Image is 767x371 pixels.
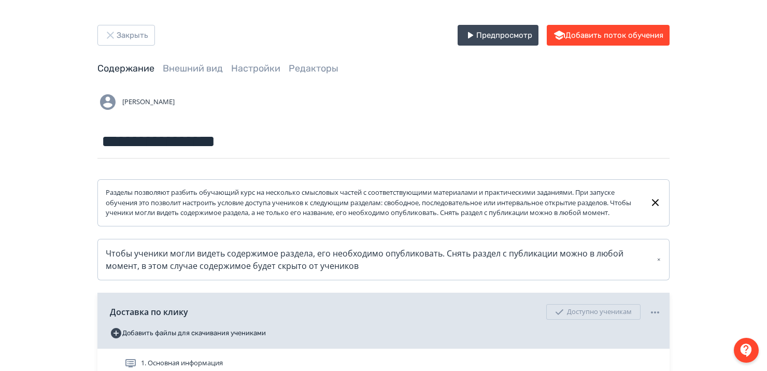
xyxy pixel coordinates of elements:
div: Доступно ученикам [546,304,641,320]
div: Разделы позволяют разбить обучающий курс на несколько смысловых частей с соответствующими материа... [106,188,641,218]
span: 1. Основная информация [141,358,223,368]
button: Предпросмотр [458,25,538,46]
span: [PERSON_NAME] [122,97,175,107]
span: Доставка по клику [110,306,188,318]
div: Чтобы ученики могли видеть содержимое раздела, его необходимо опубликовать. Снять раздел с публик... [106,247,661,272]
a: Содержание [97,63,154,74]
a: Внешний вид [163,63,223,74]
a: Редакторы [289,63,338,74]
button: Закрыть [97,25,155,46]
a: Настройки [231,63,280,74]
button: Добавить файлы для скачивания учениками [110,325,266,341]
button: Добавить поток обучения [547,25,670,46]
